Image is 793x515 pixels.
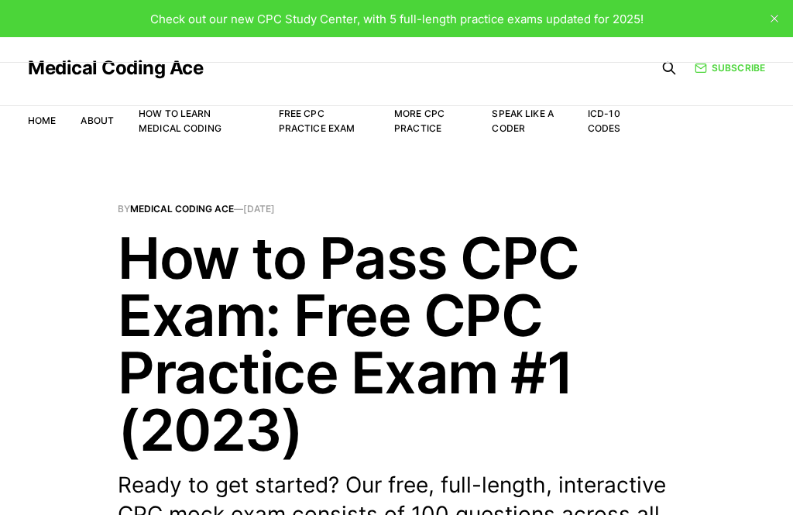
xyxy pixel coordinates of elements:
a: Subscribe [695,60,765,75]
h1: How to Pass CPC Exam: Free CPC Practice Exam #1 (2023) [118,229,675,458]
time: [DATE] [243,203,275,215]
a: How to Learn Medical Coding [139,108,221,134]
span: By — [118,204,675,214]
a: Medical Coding Ace [28,59,203,77]
a: Medical Coding Ace [130,203,234,215]
span: Check out our new CPC Study Center, with 5 full-length practice exams updated for 2025! [150,12,644,26]
a: Speak Like a Coder [492,108,553,134]
a: About [81,115,114,126]
a: Home [28,115,56,126]
button: close [762,6,787,31]
a: More CPC Practice [394,108,445,134]
iframe: portal-trigger [536,439,793,515]
a: ICD-10 Codes [588,108,621,134]
a: Free CPC Practice Exam [279,108,355,134]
